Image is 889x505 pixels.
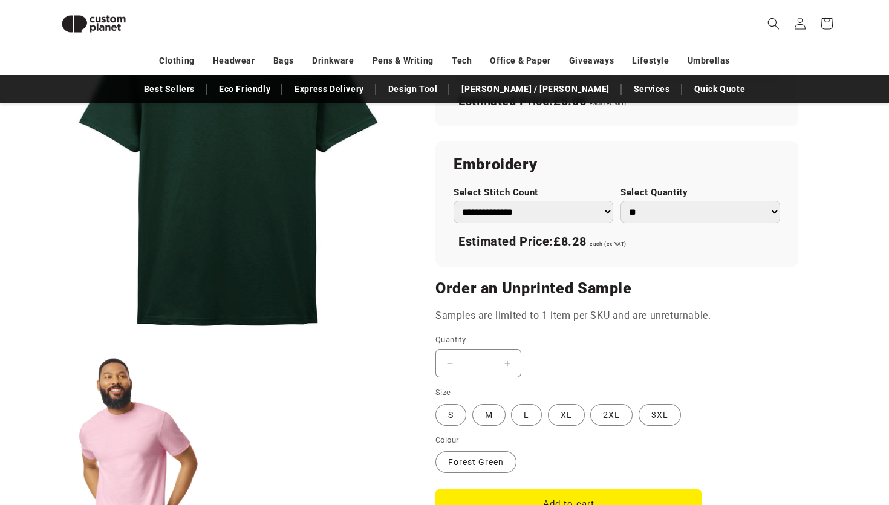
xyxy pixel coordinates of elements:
a: Lifestyle [632,50,669,71]
a: Services [628,79,676,100]
a: Tech [452,50,472,71]
a: [PERSON_NAME] / [PERSON_NAME] [455,79,615,100]
span: each (ex VAT) [590,241,627,247]
span: £5.06 [553,94,586,108]
a: Drinkware [312,50,354,71]
label: Forest Green [435,451,516,473]
legend: Colour [435,434,460,446]
label: S [435,404,466,426]
div: Estimated Price: [454,229,780,255]
a: Umbrellas [688,50,730,71]
a: Express Delivery [288,79,370,100]
a: Best Sellers [138,79,201,100]
h2: Embroidery [454,155,780,174]
span: £8.28 [553,234,586,249]
a: Giveaways [569,50,614,71]
label: Select Quantity [620,187,780,198]
a: Headwear [213,50,255,71]
label: Select Stitch Count [454,187,613,198]
label: Quantity [435,334,702,346]
summary: Search [760,10,787,37]
a: Quick Quote [688,79,752,100]
iframe: Chat Widget [682,374,889,505]
p: Samples are limited to 1 item per SKU and are unreturnable. [435,307,798,325]
label: XL [548,404,585,426]
a: Design Tool [382,79,444,100]
label: L [511,404,542,426]
a: Pens & Writing [373,50,434,71]
label: M [472,404,506,426]
h2: Order an Unprinted Sample [435,279,798,298]
a: Eco Friendly [213,79,276,100]
label: 3XL [639,404,681,426]
a: Office & Paper [490,50,550,71]
a: Clothing [159,50,195,71]
legend: Size [435,386,452,399]
span: each (ex VAT) [590,100,627,106]
label: 2XL [590,404,633,426]
a: Bags [273,50,294,71]
img: Custom Planet [51,5,136,43]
